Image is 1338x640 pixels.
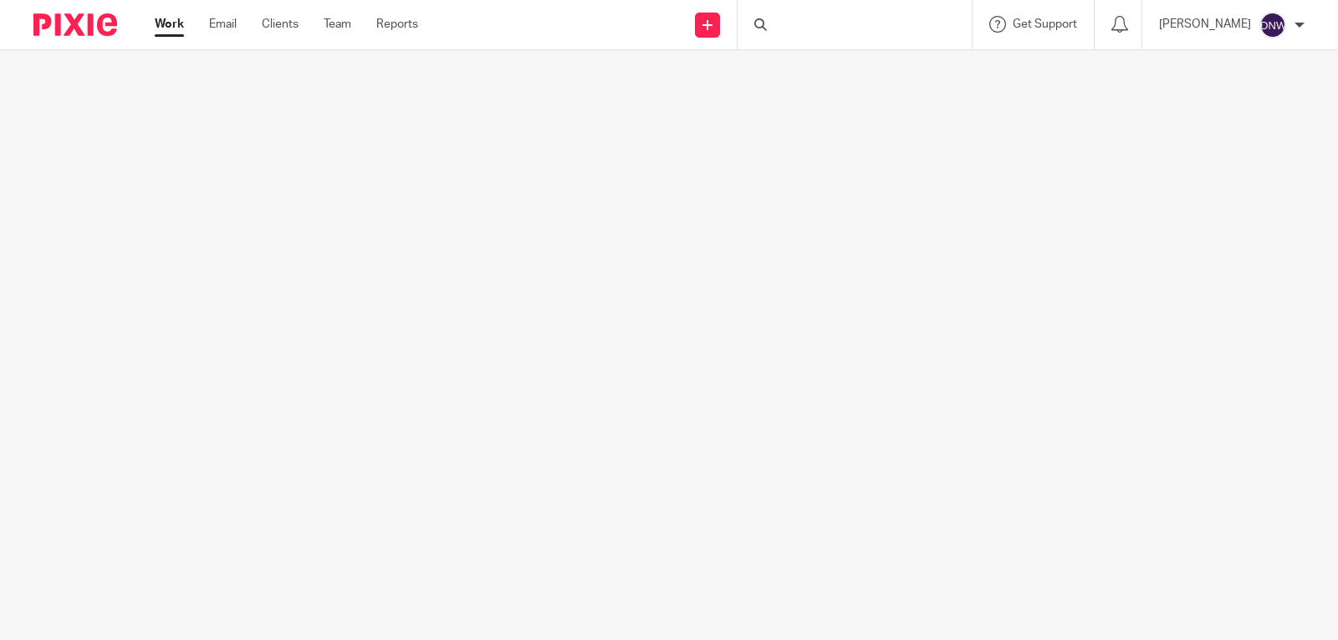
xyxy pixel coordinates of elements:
img: Pixie [33,13,117,36]
img: svg%3E [1259,12,1286,38]
a: Clients [262,16,299,33]
a: Work [155,16,184,33]
p: [PERSON_NAME] [1159,16,1251,33]
span: Get Support [1013,18,1077,30]
a: Email [209,16,237,33]
a: Team [324,16,351,33]
a: Reports [376,16,418,33]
